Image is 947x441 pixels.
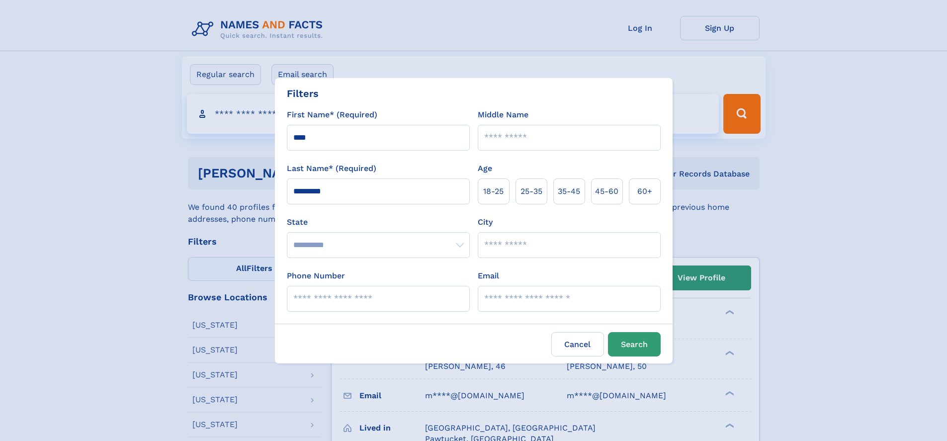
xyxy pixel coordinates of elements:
[551,332,604,356] label: Cancel
[608,332,661,356] button: Search
[478,109,528,121] label: Middle Name
[287,163,376,175] label: Last Name* (Required)
[483,185,504,197] span: 18‑25
[637,185,652,197] span: 60+
[478,216,493,228] label: City
[287,216,470,228] label: State
[520,185,542,197] span: 25‑35
[478,270,499,282] label: Email
[287,109,377,121] label: First Name* (Required)
[478,163,492,175] label: Age
[595,185,618,197] span: 45‑60
[287,270,345,282] label: Phone Number
[558,185,580,197] span: 35‑45
[287,86,319,101] div: Filters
